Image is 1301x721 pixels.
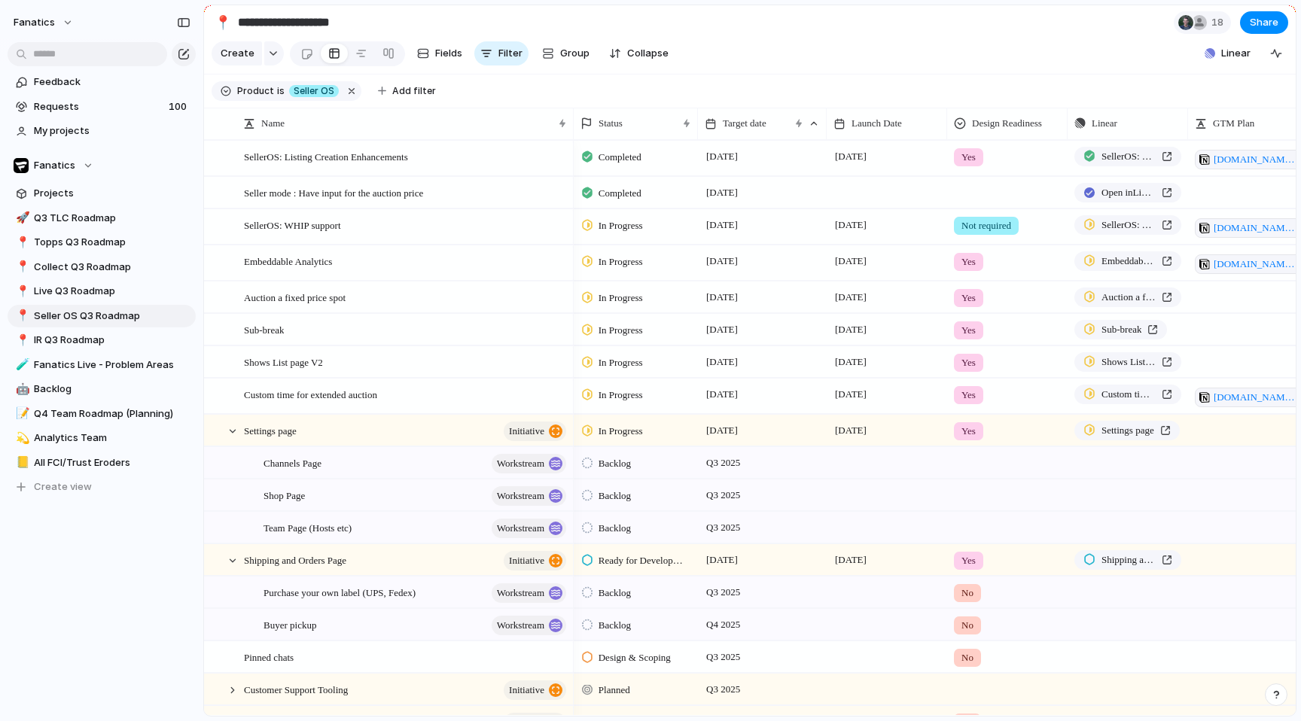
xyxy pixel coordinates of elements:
span: All FCI/Trust Eroders [34,455,190,470]
button: 📒 [14,455,29,470]
span: Create view [34,479,92,494]
a: SellerOS: Listing Creation Enhancements [1074,147,1181,166]
span: Q4 Team Roadmap (Planning) [34,406,190,421]
a: Open inLinear [1074,183,1181,202]
button: 📍 [14,235,29,250]
a: Sub-break [1074,320,1167,339]
span: Embeddable Analytics [1101,254,1156,269]
span: Group [560,46,590,61]
span: [DATE] [831,385,870,403]
a: 📍Collect Q3 Roadmap [8,256,196,278]
span: [DATE] [831,321,870,339]
span: Design Readiness [972,116,1042,131]
span: No [961,650,973,665]
a: 📍Live Q3 Roadmap [8,280,196,303]
span: [DATE] [831,421,870,440]
div: 💫Analytics Team [8,427,196,449]
span: Q3 2025 [702,583,744,601]
a: Auction a fixed price spot [1074,287,1181,307]
button: fanatics [7,11,81,35]
span: No [961,586,973,601]
div: 💫 [16,430,26,447]
span: Shipping and Orders Page [244,551,346,568]
span: Linear [1221,46,1251,61]
span: Yes [961,291,976,306]
span: Name [261,116,285,131]
a: My projects [8,120,196,142]
button: Seller OS [286,83,342,99]
span: 100 [169,99,190,114]
span: [DOMAIN_NAME][URL] [1214,221,1297,236]
div: 📍 [16,283,26,300]
button: 💫 [14,430,29,446]
button: 📍 [14,284,29,299]
span: Q3 TLC Roadmap [34,211,190,226]
span: In Progress [599,254,643,269]
span: Team Page (Hosts etc) [264,519,352,536]
span: Yes [961,424,976,439]
button: Share [1240,11,1288,34]
span: My projects [34,123,190,138]
span: Shop Page [264,486,305,503]
span: workstream [497,485,544,507]
button: workstream [492,486,566,506]
div: 🧪Fanatics Live - Problem Areas [8,354,196,376]
span: [DATE] [702,385,742,403]
span: initiative [509,421,544,442]
button: workstream [492,454,566,473]
span: [DATE] [702,551,742,569]
a: 📒All FCI/Trust Eroders [8,452,196,474]
span: SellerOS: WHIP support [1101,218,1156,233]
span: Auction a fixed price spot [244,288,346,306]
span: workstream [497,518,544,539]
span: In Progress [599,388,643,403]
button: Add filter [369,81,445,102]
button: Create view [8,476,196,498]
a: Projects [8,182,196,205]
span: [DATE] [702,216,742,234]
span: Seller OS [294,84,334,98]
span: Shows List page V2 [244,353,323,370]
div: 📍Topps Q3 Roadmap [8,231,196,254]
a: Requests100 [8,96,196,118]
span: Settings page [1101,423,1154,438]
span: [DATE] [831,353,870,371]
button: initiative [504,551,566,570]
a: Embeddable Analytics [1074,251,1181,271]
span: [DATE] [702,148,742,166]
span: IR Q3 Roadmap [34,333,190,348]
div: 📝Q4 Team Roadmap (Planning) [8,403,196,425]
button: initiative [504,680,566,700]
span: [DATE] [702,353,742,371]
span: [DOMAIN_NAME][URL] [1214,390,1297,405]
span: [DATE] [702,288,742,306]
span: Status [599,116,623,131]
span: Q3 2025 [702,680,744,698]
button: 🤖 [14,382,29,397]
a: Custom time for extended auction [1074,385,1181,404]
button: 📍 [14,333,29,348]
span: Launch Date [852,116,902,131]
span: Shipping and Orders Page [1101,552,1156,567]
span: Custom time for extended auction [1101,387,1156,402]
span: [DATE] [702,421,742,440]
span: [DATE] [831,252,870,270]
span: Auction a fixed price spot [1101,290,1156,305]
span: Add filter [392,84,436,98]
span: Seller mode : Have input for the auction price [244,184,423,201]
span: Target date [723,116,766,131]
div: 🧪 [16,356,26,373]
button: Create [212,41,262,65]
span: Create [221,46,254,61]
span: Backlog [34,382,190,397]
span: In Progress [599,323,643,338]
a: Feedback [8,71,196,93]
span: [DATE] [702,252,742,270]
span: Channels Page [264,454,321,471]
span: Requests [34,99,164,114]
span: initiative [509,680,544,701]
span: Analytics Team [34,430,190,446]
div: 📒 [16,454,26,471]
span: Completed [599,186,641,201]
span: [DOMAIN_NAME][URL] [1214,152,1297,167]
